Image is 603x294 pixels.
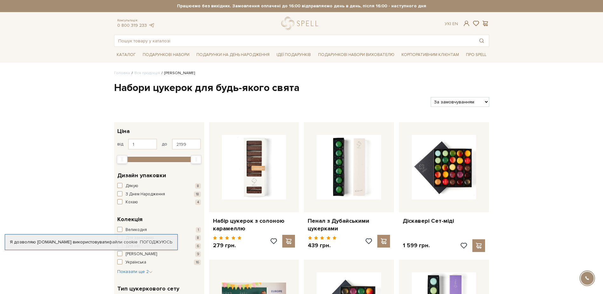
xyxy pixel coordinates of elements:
[126,227,147,233] span: Великодня
[213,217,295,232] a: Набір цукерок з солоною карамеллю
[274,50,313,60] a: Ідеї подарунків
[126,199,138,206] span: Кохаю
[308,217,390,232] a: Пенал з Дубайськими цукерками
[117,269,153,274] span: Показати ще 2
[452,21,458,26] a: En
[126,259,146,266] span: Українська
[114,81,489,95] h1: Набори цукерок для будь-якого свята
[172,139,201,150] input: Ціна
[194,192,201,197] span: 18
[195,243,201,249] span: 6
[195,183,201,189] span: 8
[114,50,138,60] a: Каталог
[450,21,451,26] span: |
[114,3,489,9] strong: Працюємо без вихідних. Замовлення оплачені до 16:00 відправляємо день в день, після 16:00 - насту...
[140,239,172,245] a: Погоджуюсь
[403,217,485,225] a: Діскавері Сет-міді
[117,259,201,266] button: Українська 16
[117,18,155,23] span: Консультація:
[117,199,201,206] button: Кохаю 4
[195,199,201,205] span: 4
[445,21,458,27] div: Ук
[140,50,192,60] a: Подарункові набори
[126,183,138,189] span: Дякую
[5,239,177,245] div: Я дозволяю [DOMAIN_NAME] використовувати
[195,235,201,241] span: 8
[117,23,147,28] a: 0 800 319 233
[213,242,242,249] p: 279 грн.
[117,183,201,189] button: Дякую 8
[117,171,166,180] span: Дизайн упаковки
[196,227,201,233] span: 1
[194,50,272,60] a: Подарунки на День народження
[126,251,157,257] span: [PERSON_NAME]
[463,50,489,60] a: Про Spell
[194,260,201,265] span: 16
[109,239,138,245] a: файли cookie
[134,71,160,75] a: Вся продукція
[160,70,195,76] li: [PERSON_NAME]
[148,23,155,28] a: telegram
[114,35,474,46] input: Пошук товару у каталозі
[474,35,489,46] button: Пошук товару у каталозі
[162,141,167,147] span: до
[316,49,397,60] a: Подарункові набори вихователю
[117,284,179,293] span: Тип цукеркового сету
[403,242,430,249] p: 1 599 грн.
[117,127,130,136] span: Ціна
[126,191,165,198] span: З Днем Народження
[117,269,153,275] button: Показати ще 2
[399,49,462,60] a: Корпоративним клієнтам
[128,139,157,150] input: Ціна
[117,227,201,233] button: Великодня 1
[281,17,321,30] a: logo
[195,251,201,257] span: 9
[117,141,123,147] span: від
[114,71,130,75] a: Головна
[117,191,201,198] button: З Днем Народження 18
[117,251,201,257] button: [PERSON_NAME] 9
[191,155,202,164] div: Max
[117,215,142,224] span: Колекція
[308,242,337,249] p: 439 грн.
[117,155,127,164] div: Min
